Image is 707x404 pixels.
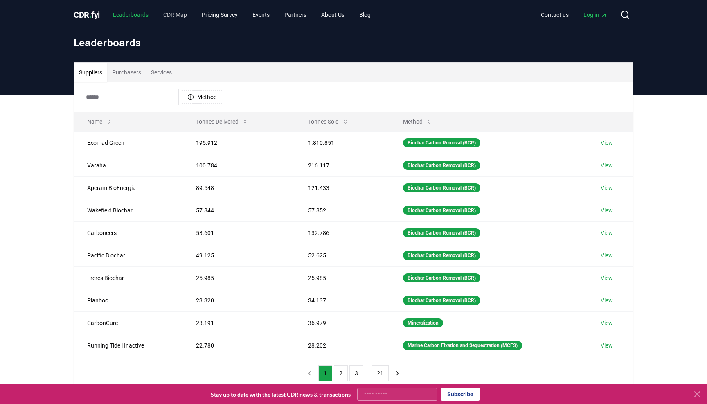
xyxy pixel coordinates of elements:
[106,7,377,22] nav: Main
[183,221,295,244] td: 53.601
[601,274,613,282] a: View
[189,113,255,130] button: Tonnes Delivered
[182,90,222,104] button: Method
[146,63,177,82] button: Services
[601,184,613,192] a: View
[403,273,480,282] div: Biochar Carbon Removal (BCR)
[183,176,295,199] td: 89.548
[403,228,480,237] div: Biochar Carbon Removal (BCR)
[295,199,390,221] td: 57.852
[302,113,355,130] button: Tonnes Sold
[74,266,183,289] td: Freres Biochar
[157,7,194,22] a: CDR Map
[583,11,607,19] span: Log in
[183,266,295,289] td: 25.985
[183,199,295,221] td: 57.844
[74,199,183,221] td: Wakefield Biochar
[74,176,183,199] td: Aperam BioEnergia
[403,341,522,350] div: Marine Carbon Fixation and Sequestration (MCFS)
[601,139,613,147] a: View
[183,154,295,176] td: 100.784
[107,63,146,82] button: Purchasers
[601,319,613,327] a: View
[315,7,351,22] a: About Us
[365,368,370,378] li: ...
[295,289,390,311] td: 34.137
[89,10,92,20] span: .
[74,289,183,311] td: Planboo
[403,138,480,147] div: Biochar Carbon Removal (BCR)
[295,176,390,199] td: 121.433
[403,183,480,192] div: Biochar Carbon Removal (BCR)
[534,7,614,22] nav: Main
[74,244,183,266] td: Pacific Biochar
[318,365,332,381] button: 1
[183,289,295,311] td: 23.320
[74,36,633,49] h1: Leaderboards
[74,9,100,20] a: CDR.fyi
[390,365,404,381] button: next page
[601,251,613,260] a: View
[74,63,107,82] button: Suppliers
[246,7,276,22] a: Events
[601,229,613,237] a: View
[195,7,244,22] a: Pricing Survey
[74,10,100,20] span: CDR fyi
[403,296,480,305] div: Biochar Carbon Removal (BCR)
[534,7,575,22] a: Contact us
[403,318,443,327] div: Mineralization
[74,221,183,244] td: Carboneers
[183,131,295,154] td: 195.912
[183,311,295,334] td: 23.191
[601,206,613,214] a: View
[74,131,183,154] td: Exomad Green
[403,251,480,260] div: Biochar Carbon Removal (BCR)
[295,244,390,266] td: 52.625
[295,221,390,244] td: 132.786
[396,113,439,130] button: Method
[74,311,183,334] td: CarbonCure
[295,131,390,154] td: 1.810.851
[295,311,390,334] td: 36.979
[295,266,390,289] td: 25.985
[334,365,348,381] button: 2
[601,341,613,350] a: View
[403,206,480,215] div: Biochar Carbon Removal (BCR)
[349,365,363,381] button: 3
[106,7,155,22] a: Leaderboards
[601,161,613,169] a: View
[403,161,480,170] div: Biochar Carbon Removal (BCR)
[278,7,313,22] a: Partners
[183,334,295,357] td: 22.780
[353,7,377,22] a: Blog
[295,154,390,176] td: 216.117
[372,365,389,381] button: 21
[81,113,119,130] button: Name
[601,296,613,305] a: View
[183,244,295,266] td: 49.125
[295,334,390,357] td: 28.202
[74,154,183,176] td: Varaha
[577,7,614,22] a: Log in
[74,334,183,357] td: Running Tide | Inactive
